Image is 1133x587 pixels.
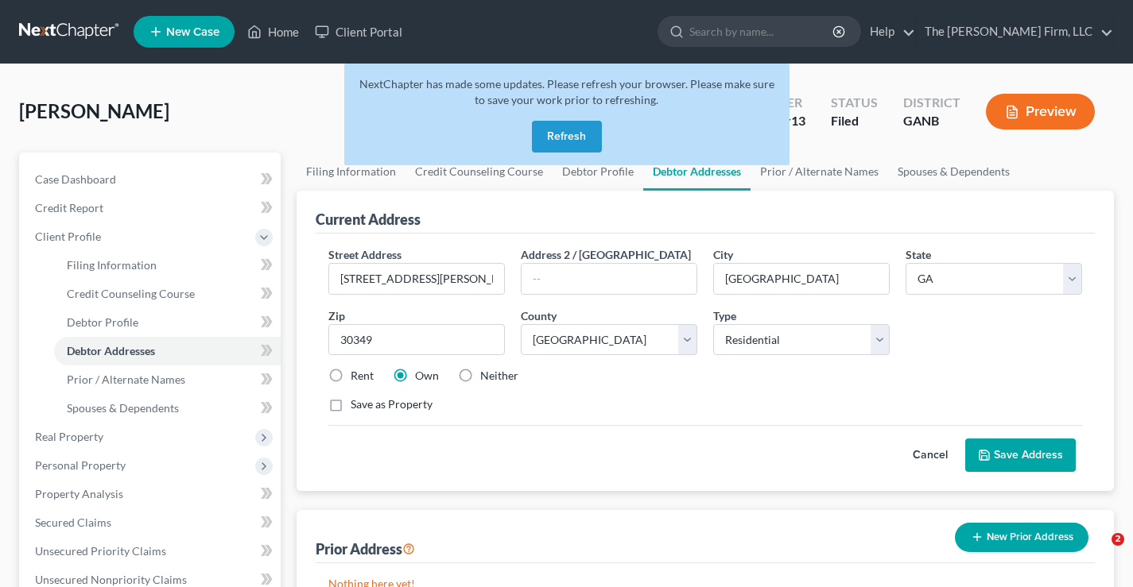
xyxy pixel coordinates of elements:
a: Unsecured Priority Claims [22,537,281,566]
span: Unsecured Nonpriority Claims [35,573,187,586]
button: Cancel [895,439,965,471]
a: Help [862,17,915,46]
span: Client Profile [35,230,101,243]
span: Secured Claims [35,516,111,529]
span: 13 [791,113,805,128]
span: Zip [328,309,345,322]
a: Credit Counseling Course [54,280,281,308]
label: Address 2 / [GEOGRAPHIC_DATA] [521,246,691,263]
div: District [903,94,960,112]
a: Property Analysis [22,480,281,508]
label: Type [713,307,736,324]
span: Debtor Addresses [67,344,155,357]
a: Client Portal [307,17,410,46]
label: Neither [480,368,518,384]
span: Spouses & Dependents [67,401,179,415]
a: Filing Information [54,251,281,280]
span: 2 [1112,533,1124,546]
span: City [713,248,733,261]
span: NextChapter has made some updates. Please refresh your browser. Please make sure to save your wor... [359,77,774,106]
a: Prior / Alternate Names [751,153,888,191]
iframe: Intercom live chat [1079,533,1117,571]
label: Own [415,368,439,384]
span: Street Address [328,248,402,261]
span: Debtor Profile [67,315,138,329]
input: -- [522,264,696,294]
span: Prior / Alternate Names [67,373,185,386]
span: Unsecured Priority Claims [35,544,166,558]
span: New Case [166,26,219,38]
span: Case Dashboard [35,172,116,186]
div: Prior Address [316,539,415,558]
input: XXXXX [328,324,505,356]
button: Refresh [532,121,602,153]
div: Filed [831,112,878,130]
span: [PERSON_NAME] [19,99,169,122]
label: Save as Property [351,396,433,412]
input: Enter city... [714,264,889,294]
a: Spouses & Dependents [54,394,281,423]
a: Case Dashboard [22,165,281,194]
a: Spouses & Dependents [888,153,1019,191]
span: State [906,248,931,261]
label: Rent [351,368,374,384]
span: County [521,309,557,322]
span: Credit Counseling Course [67,287,195,300]
a: The [PERSON_NAME] Firm, LLC [917,17,1113,46]
a: Credit Report [22,194,281,222]
div: GANB [903,112,960,130]
span: Filing Information [67,258,157,272]
button: Save Address [965,438,1076,472]
a: Prior / Alternate Names [54,365,281,394]
span: Real Property [35,430,103,443]
button: New Prior Address [955,523,1088,552]
button: Preview [986,94,1095,129]
a: Filing Information [297,153,405,191]
div: Status [831,94,878,112]
div: Current Address [316,210,421,229]
a: Home [239,17,307,46]
a: Debtor Addresses [54,337,281,365]
a: Debtor Profile [54,308,281,337]
span: Property Analysis [35,487,123,500]
a: Secured Claims [22,508,281,537]
input: Enter street address [329,264,504,294]
input: Search by name... [689,17,835,46]
span: Personal Property [35,458,126,472]
span: Credit Report [35,201,103,214]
